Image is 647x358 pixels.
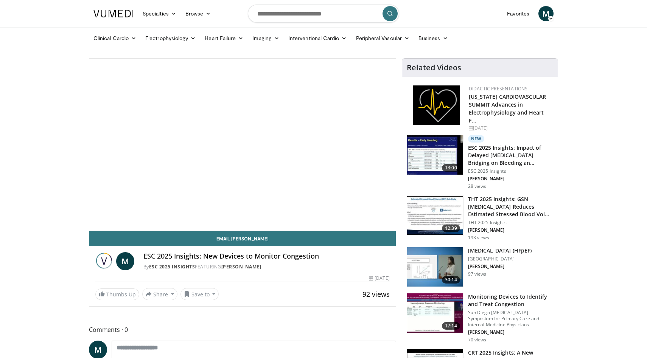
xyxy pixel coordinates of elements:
[468,263,532,270] p: [PERSON_NAME]
[142,288,177,300] button: Share
[502,6,534,21] a: Favorites
[468,337,487,343] p: 70 views
[200,31,248,46] a: Heart Failure
[468,220,553,226] p: THT 2025 Insights
[414,31,453,46] a: Business
[351,31,414,46] a: Peripheral Vascular
[180,288,219,300] button: Save to
[89,231,396,246] a: Email [PERSON_NAME]
[468,168,553,174] p: ESC 2025 Insights
[469,125,552,132] div: [DATE]
[138,6,181,21] a: Specialties
[407,196,463,235] img: 8ea5c22c-ebfe-4163-9c14-e2aea87c46c2.150x105_q85_crop-smart_upscale.jpg
[116,252,134,270] a: M
[442,276,460,284] span: 30:14
[248,5,399,23] input: Search topics, interventions
[95,288,139,300] a: Thumbs Up
[468,144,553,167] h3: ESC 2025 Insights: Impact of Delayed [MEDICAL_DATA] Bridging on Bleeding an…
[442,225,460,232] span: 12:39
[362,290,390,299] span: 92 views
[407,195,553,241] a: 12:39 THT 2025 Insights: GSN [MEDICAL_DATA] Reduces Estimated Stressed Blood Vol… THT 2025 Insigh...
[468,247,532,254] h3: [MEDICAL_DATA] (HFpEF)
[469,85,552,92] div: Didactic Presentations
[141,31,200,46] a: Electrophysiology
[407,247,553,287] a: 30:14 [MEDICAL_DATA] (HFpEF) [GEOGRAPHIC_DATA] [PERSON_NAME] 97 views
[143,252,390,260] h4: ESC 2025 Insights: New Devices to Monitor Congestion
[143,263,390,270] div: By FEATURING
[248,31,284,46] a: Imaging
[181,6,216,21] a: Browse
[284,31,351,46] a: Interventional Cardio
[468,176,553,182] p: [PERSON_NAME]
[407,247,463,287] img: f0fcbde7-cfee-4b54-af8b-3367773a0502.150x105_q85_crop-smart_upscale.jpg
[442,322,460,330] span: 17:14
[221,263,261,270] a: [PERSON_NAME]
[407,293,463,333] img: 443f114a-3f5d-4897-b83d-febf11879d13.150x105_q85_crop-smart_upscale.jpg
[89,31,141,46] a: Clinical Cardio
[95,252,113,270] img: ESC 2025 Insights
[442,164,460,172] span: 13:00
[469,93,546,124] a: [US_STATE] CARDIOVASCULAR SUMMIT Advances in Electrophysiology and Heart F…
[468,235,489,241] p: 193 views
[468,329,553,335] p: [PERSON_NAME]
[468,271,487,277] p: 97 views
[468,183,487,189] p: 28 views
[468,293,553,308] h3: Monitoring Devices to Identify and Treat Congestion
[407,135,553,189] a: 13:00 New ESC 2025 Insights: Impact of Delayed [MEDICAL_DATA] Bridging on Bleeding an… ESC 2025 I...
[89,325,396,335] span: Comments 0
[413,85,460,125] img: 1860aa7a-ba06-47e3-81a4-3dc728c2b4cf.png.150x105_q85_autocrop_double_scale_upscale_version-0.2.png
[149,263,195,270] a: ESC 2025 Insights
[538,6,554,21] a: M
[468,227,553,233] p: [PERSON_NAME]
[89,59,396,231] video-js: Video Player
[369,275,389,282] div: [DATE]
[468,195,553,218] h3: THT 2025 Insights: GSN [MEDICAL_DATA] Reduces Estimated Stressed Blood Vol…
[468,310,553,328] p: San Diego [MEDICAL_DATA] Symposium for Primary Care and Internal Medicine Physicians
[407,63,461,72] h4: Related Videos
[407,135,463,175] img: 68ce1167-1ce8-42b0-a647-a21159863b6c.150x105_q85_crop-smart_upscale.jpg
[468,135,485,143] p: New
[407,293,553,343] a: 17:14 Monitoring Devices to Identify and Treat Congestion San Diego [MEDICAL_DATA] Symposium for ...
[93,10,134,17] img: VuMedi Logo
[468,256,532,262] p: [GEOGRAPHIC_DATA]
